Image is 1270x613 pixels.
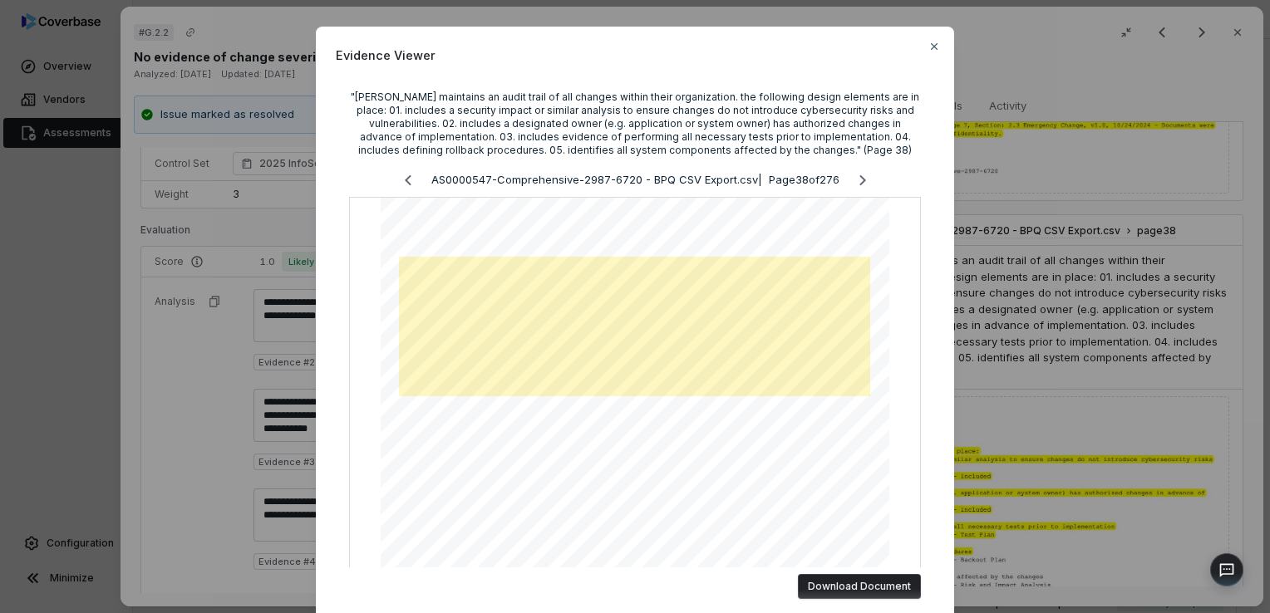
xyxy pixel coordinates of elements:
button: Next page [846,170,879,190]
div: "[PERSON_NAME] maintains an audit trail of all changes within their organization. the following d... [349,91,921,157]
p: AS0000547-Comprehensive-2987-6720 - BPQ CSV Export.csv | Page 38 of 276 [431,172,839,189]
span: Evidence Viewer [336,47,934,64]
button: Download Document [798,574,921,599]
button: Previous page [391,170,425,190]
